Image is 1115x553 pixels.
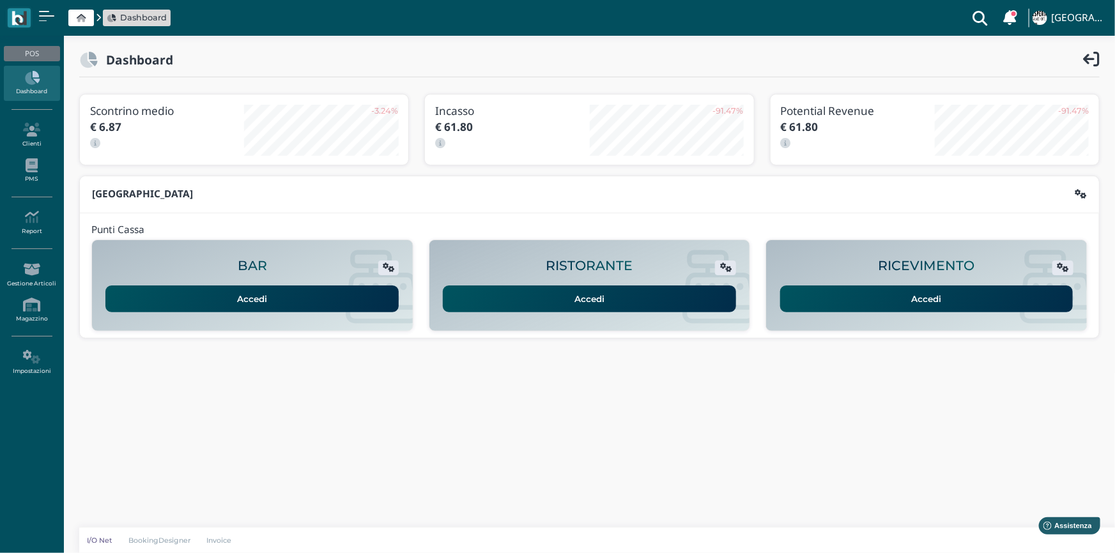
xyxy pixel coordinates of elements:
[238,259,267,273] h2: BAR
[4,257,59,292] a: Gestione Articoli
[107,11,167,24] a: Dashboard
[90,105,244,117] h3: Scontrino medio
[781,105,935,117] h3: Potential Revenue
[781,119,819,134] b: € 61.80
[443,285,736,312] a: Accedi
[120,11,167,24] span: Dashboard
[1051,13,1107,24] h4: [GEOGRAPHIC_DATA]
[4,117,59,153] a: Clienti
[4,66,59,101] a: Dashboard
[4,153,59,188] a: PMS
[780,285,1073,312] a: Accedi
[90,119,121,134] b: € 6.87
[12,11,26,26] img: logo
[1031,3,1107,33] a: ... [GEOGRAPHIC_DATA]
[98,53,173,66] h2: Dashboard
[38,10,84,20] span: Assistenza
[546,259,633,273] h2: RISTORANTE
[435,105,589,117] h3: Incasso
[4,46,59,61] div: POS
[92,187,193,201] b: [GEOGRAPHIC_DATA]
[105,285,399,312] a: Accedi
[1024,513,1104,542] iframe: Help widget launcher
[879,259,975,273] h2: RICEVIMENTO
[435,119,473,134] b: € 61.80
[4,345,59,380] a: Impostazioni
[4,205,59,240] a: Report
[1033,11,1047,25] img: ...
[91,225,144,236] h4: Punti Cassa
[4,292,59,328] a: Magazzino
